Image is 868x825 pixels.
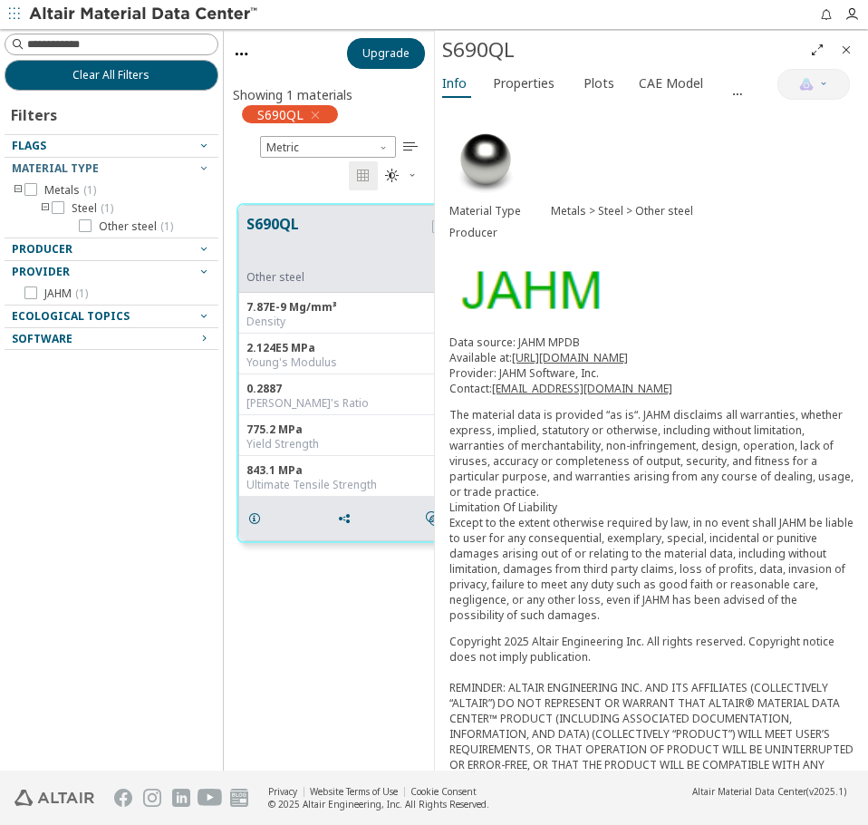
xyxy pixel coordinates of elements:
div: Unit System [260,136,396,158]
span: Clear All Filters [72,68,149,82]
div: Young's Modulus [246,355,448,370]
button: Share [328,500,366,537]
span: Upgrade [362,46,410,61]
span: Producer [12,241,72,257]
span: Material Type [12,160,99,176]
div: 2.124E5 MPa [246,341,448,355]
span: ( 1 ) [160,218,173,234]
button: Provider [5,261,218,283]
button: Producer [5,238,218,260]
i: toogle group [39,201,52,216]
div: grid [224,190,434,771]
span: Steel [72,201,113,216]
div: (v2025.1) [692,785,846,798]
button: Details [239,500,277,537]
img: Altair Engineering [14,790,94,806]
button: Flags [5,135,218,157]
div: Other steel [246,270,429,285]
div: S690QL [442,35,803,64]
a: Website Terms of Use [310,785,398,798]
div: Producer [449,226,551,240]
span: Plots [583,69,614,98]
div: Metals > Steel > Other steel [551,204,854,218]
i: toogle group [12,183,24,198]
button: Clear All Filters [5,60,218,91]
p: Data source: JAHM MPDB Available at: Provider: JAHM Software, Inc. Contact: [449,335,854,396]
button: Table View [396,132,425,161]
span: Info [442,69,467,98]
button: Ecological Topics [5,306,218,327]
a: Privacy [268,785,297,798]
button: Full Screen [803,35,832,64]
button: more items [721,81,754,110]
div: 7.87E-9 Mg/mm³ [246,300,448,315]
span: Properties [493,69,555,98]
button: Upgrade [347,38,425,69]
div: Yield Strength [246,437,448,451]
div: Material Type [449,204,551,218]
span: Provider [12,264,70,279]
span: CAE Model [639,69,703,98]
span: JAHM [44,286,88,301]
div: Density [246,315,448,329]
button: S690QL [246,213,429,270]
span: Other steel [99,219,173,234]
div: Ultimate Tensile Strength [246,478,448,492]
span: S690QL [257,106,304,122]
button: Close [832,35,861,64]
button: Material Type [5,158,218,180]
span: Metric [260,136,396,158]
i:  [403,140,418,154]
a: Cookie Consent [410,785,477,798]
i:  [385,169,400,183]
button: Software [5,328,218,350]
div: Showing 1 materials [233,86,352,103]
div: © 2025 Altair Engineering, Inc. All Rights Reserved. [268,798,489,810]
img: AI Copilot [799,77,814,92]
a: [URL][DOMAIN_NAME] [512,350,628,365]
span: ( 1 ) [83,182,96,198]
span: Software [12,331,72,346]
img: Logo - Provider [449,258,609,320]
button: Similar search [418,500,456,537]
div: Filters [5,91,66,134]
span: ( 1 ) [75,286,88,301]
span: Altair Material Data Center [692,785,806,798]
p: The material data is provided “as is“. JAHM disclaims all warranties, whether express, implied, s... [449,407,854,623]
i:  [356,169,371,183]
div: [PERSON_NAME]'s Ratio [246,396,448,411]
span: Flags [12,138,46,153]
div: 843.1 MPa [246,463,448,478]
img: Material Type Image [449,124,522,197]
button: Tile View [349,161,378,190]
div: 0.2887 [246,382,448,396]
img: Altair Material Data Center [29,5,260,24]
i:  [426,511,440,526]
button: AI Copilot [777,69,850,100]
span: Metals [44,183,96,198]
span: Ecological Topics [12,308,130,324]
a: [EMAIL_ADDRESS][DOMAIN_NAME] [492,381,672,396]
div: 775.2 MPa [246,422,448,437]
span: ( 1 ) [101,200,113,216]
button: Theme [378,161,425,190]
